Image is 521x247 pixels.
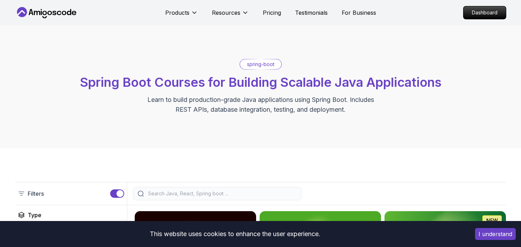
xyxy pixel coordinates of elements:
[212,8,249,22] button: Resources
[165,8,189,17] p: Products
[143,95,379,115] p: Learn to build production-grade Java applications using Spring Boot. Includes REST APIs, database...
[247,61,274,68] p: spring-boot
[28,211,41,219] h2: Type
[295,8,328,17] a: Testimonials
[486,217,498,224] p: NEW
[147,190,297,197] input: Search Java, React, Spring boot ...
[80,74,441,90] span: Spring Boot Courses for Building Scalable Java Applications
[475,228,516,240] button: Accept cookies
[463,6,506,19] a: Dashboard
[263,8,281,17] a: Pricing
[28,189,44,198] p: Filters
[165,8,198,22] button: Products
[5,226,465,242] div: This website uses cookies to enhance the user experience.
[342,8,376,17] a: For Business
[212,8,240,17] p: Resources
